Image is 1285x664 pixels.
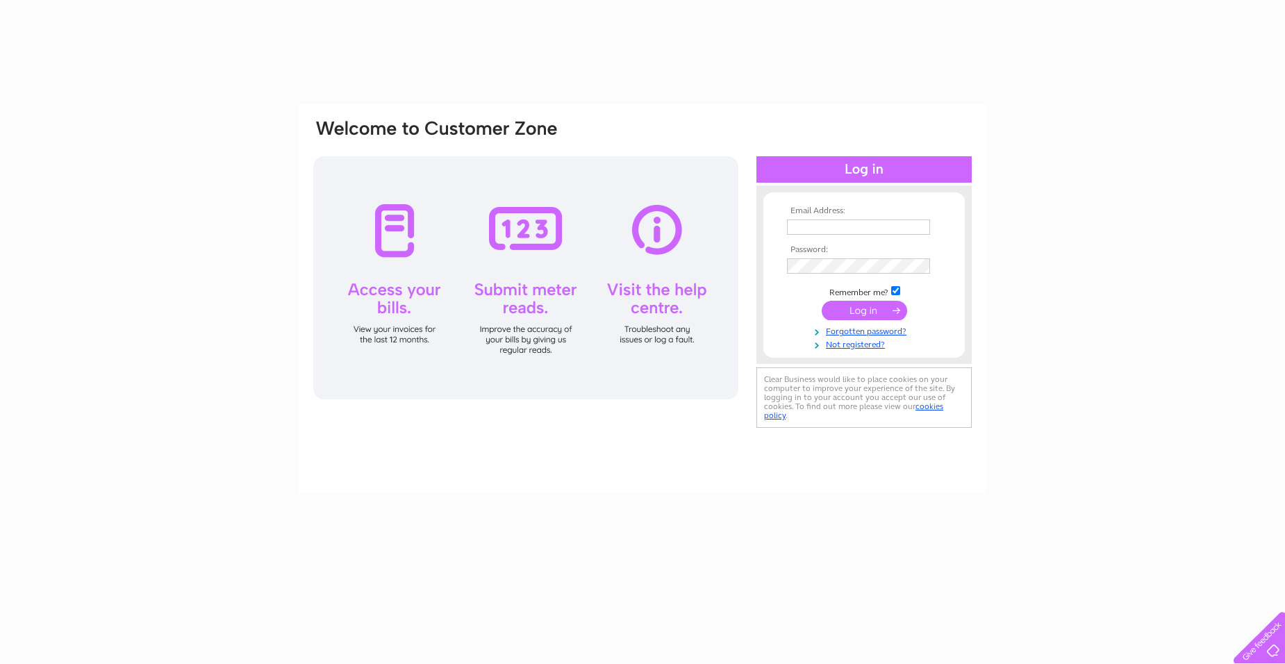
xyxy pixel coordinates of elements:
[914,222,925,233] img: npw-badge-icon-locked.svg
[784,245,945,255] th: Password:
[764,401,943,420] a: cookies policy
[784,206,945,216] th: Email Address:
[756,367,972,428] div: Clear Business would like to place cookies on your computer to improve your experience of the sit...
[784,284,945,298] td: Remember me?
[822,301,907,320] input: Submit
[914,260,925,272] img: npw-badge-icon-locked.svg
[787,324,945,337] a: Forgotten password?
[787,337,945,350] a: Not registered?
